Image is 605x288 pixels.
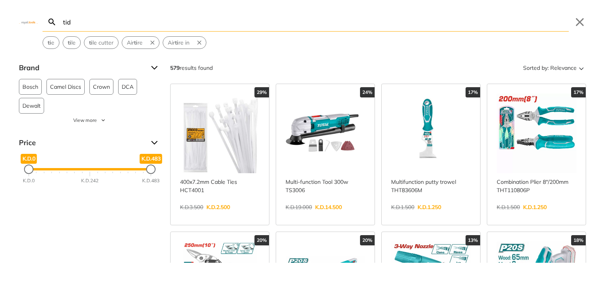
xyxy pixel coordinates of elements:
[360,235,375,245] div: 20%
[163,36,206,49] div: Suggestion: Air tire in
[149,39,156,46] svg: Remove suggestion: Air tire
[254,87,269,97] div: 29%
[163,37,194,49] button: Select suggestion: Air tire in
[63,37,80,49] button: Select suggestion: tile
[175,39,178,46] strong: ti
[43,36,59,49] div: Suggestion: tie
[360,87,375,97] div: 24%
[466,235,480,245] div: 13%
[19,98,44,114] button: Dewalt
[68,39,71,46] strong: ti
[134,39,137,46] strong: ti
[43,37,59,49] button: Select suggestion: tie
[19,20,38,24] img: Close
[170,62,213,74] div: results found
[63,36,81,49] div: Suggestion: tile
[47,17,57,27] svg: Search
[48,39,51,46] strong: ti
[146,165,156,174] div: Maximum Price
[93,79,110,94] span: Crown
[84,37,118,49] button: Select suggestion: tile cutter
[521,62,586,74] button: Sorted by:Relevance Sort
[254,235,269,245] div: 20%
[48,39,54,47] span: e
[550,62,577,74] span: Relevance
[19,117,161,124] button: View more
[23,177,35,184] div: K.D.0
[571,87,586,97] div: 17%
[68,39,76,47] span: le
[127,39,143,47] span: Air re
[170,64,180,71] strong: 579
[22,98,41,113] span: Dewalt
[573,16,586,28] button: Close
[466,87,480,97] div: 17%
[61,13,569,31] input: Search…
[577,63,586,73] svg: Sort
[194,37,206,49] button: Remove suggestion: Air tire in
[122,79,134,94] span: DCA
[196,39,203,46] svg: Remove suggestion: Air tire in
[19,79,42,95] button: Bosch
[46,79,85,95] button: Camel Discs
[168,39,189,47] span: Air re in
[73,117,97,124] span: View more
[50,79,81,94] span: Camel Discs
[122,37,147,49] button: Select suggestion: Air tire
[84,36,119,49] div: Suggestion: tile cutter
[89,79,113,95] button: Crown
[19,137,145,149] span: Price
[81,177,98,184] div: K.D.242
[89,39,113,47] span: le cutter
[22,79,38,94] span: Bosch
[24,165,33,174] div: Minimum Price
[147,37,159,49] button: Remove suggestion: Air tire
[571,235,586,245] div: 18%
[19,62,145,74] span: Brand
[118,79,137,95] button: DCA
[142,177,160,184] div: K.D.483
[89,39,93,46] strong: ti
[122,36,160,49] div: Suggestion: Air tire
